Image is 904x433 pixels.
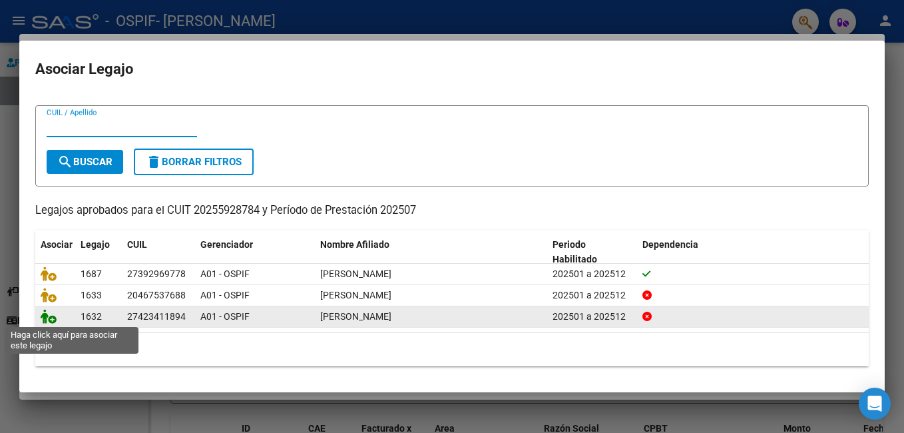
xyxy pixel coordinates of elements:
[547,230,637,274] datatable-header-cell: Periodo Habilitado
[642,239,698,250] span: Dependencia
[553,288,632,303] div: 202501 a 202512
[57,156,113,168] span: Buscar
[553,239,597,265] span: Periodo Habilitado
[200,268,250,279] span: A01 - OSPIF
[320,268,391,279] span: FERNANDEZ MAYRA ABIGAIL
[35,57,869,82] h2: Asociar Legajo
[320,290,391,300] span: ROMERO ALEXIS NAHUEL
[35,203,869,219] p: Legajos aprobados para el CUIT 20255928784 y Período de Prestación 202507
[315,230,547,274] datatable-header-cell: Nombre Afiliado
[127,239,147,250] span: CUIL
[47,150,123,174] button: Buscar
[81,239,110,250] span: Legajo
[200,311,250,322] span: A01 - OSPIF
[200,290,250,300] span: A01 - OSPIF
[35,333,869,366] div: 3 registros
[553,309,632,324] div: 202501 a 202512
[41,239,73,250] span: Asociar
[146,154,162,170] mat-icon: delete
[57,154,73,170] mat-icon: search
[75,230,122,274] datatable-header-cell: Legajo
[81,290,102,300] span: 1633
[553,266,632,282] div: 202501 a 202512
[200,239,253,250] span: Gerenciador
[859,388,891,420] div: Open Intercom Messenger
[127,309,186,324] div: 27423411894
[320,239,389,250] span: Nombre Afiliado
[81,268,102,279] span: 1687
[195,230,315,274] datatable-header-cell: Gerenciador
[127,288,186,303] div: 20467537688
[127,266,186,282] div: 27392969778
[637,230,869,274] datatable-header-cell: Dependencia
[146,156,242,168] span: Borrar Filtros
[122,230,195,274] datatable-header-cell: CUIL
[81,311,102,322] span: 1632
[320,311,391,322] span: ROMERO GABRIELA JEANETTE
[35,230,75,274] datatable-header-cell: Asociar
[134,149,254,175] button: Borrar Filtros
